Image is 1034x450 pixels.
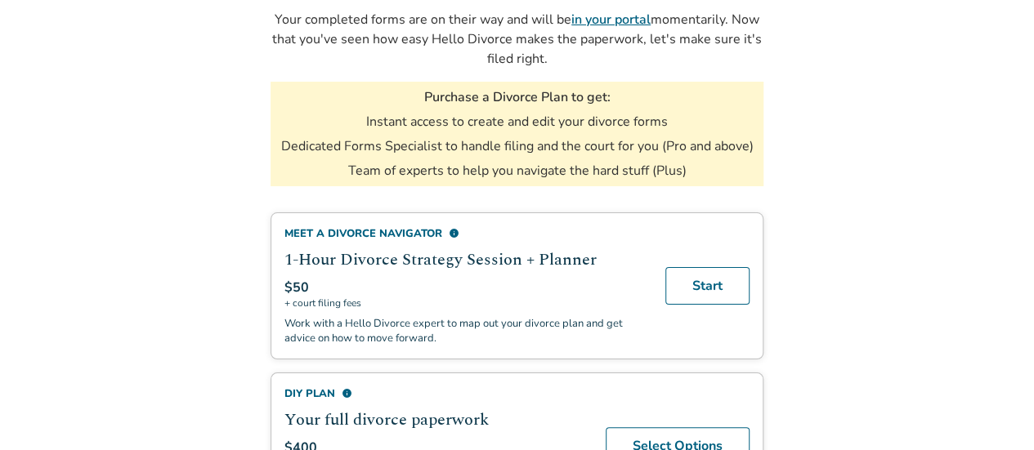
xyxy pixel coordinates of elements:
[449,228,459,238] span: info
[284,316,646,345] p: Work with a Hello Divorce expert to map out your divorce plan and get advice on how to move forward.
[281,137,754,155] li: Dedicated Forms Specialist to handle filing and the court for you (Pro and above)
[571,11,651,29] a: in your portal
[271,10,763,69] p: Your completed forms are on their way and will be momentarily. Now that you've seen how easy Hell...
[665,267,750,305] a: Start
[284,247,646,272] h2: 1-Hour Divorce Strategy Session + Planner
[284,408,586,432] h2: Your full divorce paperwork
[284,226,646,241] div: Meet a divorce navigator
[952,372,1034,450] iframe: Chat Widget
[424,88,611,106] h3: Purchase a Divorce Plan to get:
[284,296,646,310] span: + court filing fees
[284,278,309,296] span: $50
[366,113,668,131] li: Instant access to create and edit your divorce forms
[342,388,352,399] span: info
[284,386,586,401] div: DIY Plan
[348,162,687,180] li: Team of experts to help you navigate the hard stuff (Plus)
